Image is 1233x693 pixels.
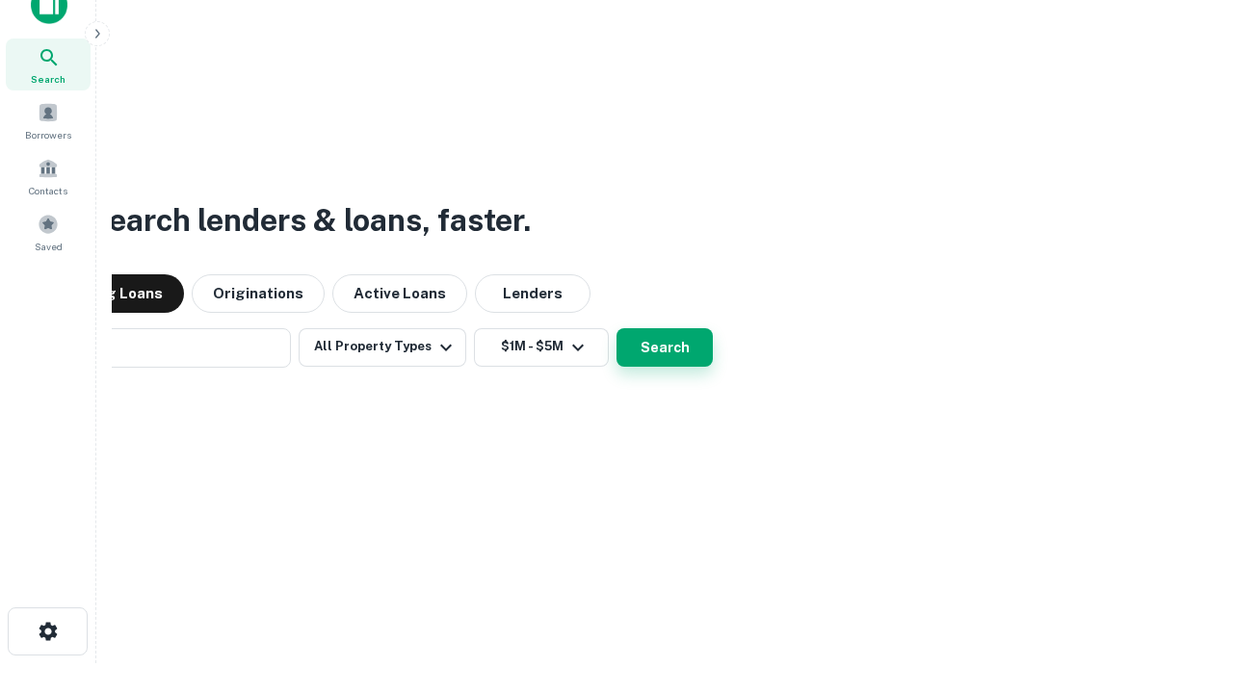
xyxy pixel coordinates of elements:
[88,197,531,244] h3: Search lenders & loans, faster.
[6,206,91,258] a: Saved
[1137,539,1233,631] iframe: Chat Widget
[6,94,91,146] a: Borrowers
[475,274,590,313] button: Lenders
[29,183,67,198] span: Contacts
[192,274,325,313] button: Originations
[35,239,63,254] span: Saved
[31,71,66,87] span: Search
[474,328,609,367] button: $1M - $5M
[299,328,466,367] button: All Property Types
[6,150,91,202] a: Contacts
[25,127,71,142] span: Borrowers
[616,328,713,367] button: Search
[6,38,91,90] a: Search
[332,274,467,313] button: Active Loans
